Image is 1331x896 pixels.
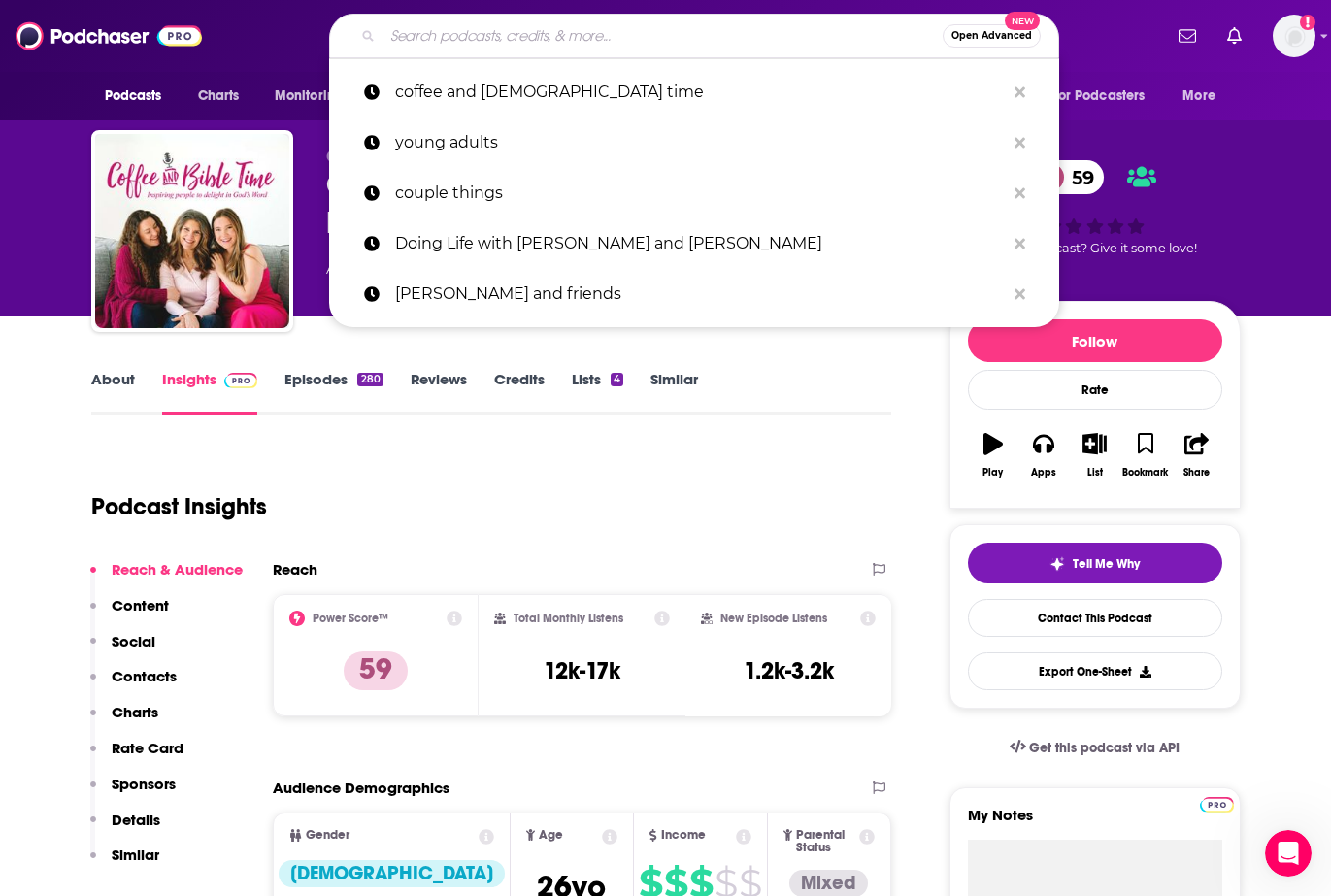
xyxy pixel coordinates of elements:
div: List [1087,467,1103,479]
button: Contacts [90,667,177,703]
h2: Total Monthly Listens [514,612,623,625]
a: coffee and [DEMOGRAPHIC_DATA] time [329,67,1059,117]
a: Pro website [1200,794,1234,813]
a: 59 [1033,160,1104,194]
span: Charts [198,83,240,110]
p: Rate Card [112,739,183,757]
button: open menu [261,78,369,115]
button: Social [90,632,155,668]
p: Social [112,632,155,650]
button: Rate Card [90,739,183,775]
a: About [91,370,135,415]
button: Sponsors [90,775,176,811]
a: young adults [329,117,1059,168]
div: Apps [1031,467,1056,479]
p: joni and friends [395,269,1005,319]
button: open menu [1169,78,1240,115]
img: tell me why sparkle [1049,556,1065,572]
a: Contact This Podcast [968,599,1222,637]
button: List [1069,420,1119,490]
h3: 12k-17k [544,656,620,685]
span: Age [539,829,563,842]
span: Monitoring [275,83,344,110]
button: Apps [1018,420,1069,490]
h2: Reach [273,560,317,579]
button: Export One-Sheet [968,652,1222,690]
span: For Podcasters [1052,83,1146,110]
button: Play [968,420,1018,490]
p: Contacts [112,667,177,685]
button: Show profile menu [1273,15,1315,57]
h3: 1.2k-3.2k [744,656,834,685]
a: Reviews [411,370,467,415]
span: Gender [306,829,349,842]
div: Share [1183,467,1210,479]
img: Podchaser Pro [224,373,258,388]
span: Good podcast? Give it some love! [993,241,1197,255]
a: Doing Life with [PERSON_NAME] and [PERSON_NAME] [329,218,1059,269]
a: Similar [650,370,698,415]
a: Show notifications dropdown [1219,19,1249,52]
p: couple things [395,168,1005,218]
button: Content [90,596,169,632]
img: User Profile [1273,15,1315,57]
h1: Podcast Insights [91,492,267,521]
svg: Add a profile image [1300,15,1315,30]
p: Doing Life with Ken and Tabitha [395,218,1005,269]
button: Similar [90,846,159,881]
div: 280 [357,373,383,386]
span: Income [661,829,706,842]
button: tell me why sparkleTell Me Why [968,543,1222,583]
div: Play [982,467,1003,479]
img: Podchaser - Follow, Share and Rate Podcasts [16,17,202,54]
span: Tell Me Why [1073,556,1140,572]
button: Follow [968,319,1222,362]
button: Charts [90,703,158,739]
p: young adults [395,117,1005,168]
button: open menu [91,78,187,115]
h2: New Episode Listens [720,612,827,625]
span: Open Advanced [951,31,1032,41]
a: couple things [329,168,1059,218]
p: Charts [112,703,158,721]
input: Search podcasts, credits, & more... [383,20,943,51]
span: Coffee and [DEMOGRAPHIC_DATA] Time [326,148,655,166]
span: New [1005,12,1040,30]
div: Search podcasts, credits, & more... [329,14,1059,58]
img: Podchaser Pro [1200,797,1234,813]
h2: Audience Demographics [273,779,449,797]
img: Coffee and Bible Time Podcast [95,134,289,328]
a: Credits [494,370,545,415]
button: Share [1171,420,1221,490]
button: Reach & Audience [90,560,243,596]
h2: Power Score™ [313,612,388,625]
span: Podcasts [105,83,162,110]
button: Bookmark [1120,420,1171,490]
span: Logged in as shcarlos [1273,15,1315,57]
div: 59Good podcast? Give it some love! [949,148,1241,268]
a: Episodes280 [284,370,383,415]
button: open menu [1040,78,1174,115]
p: Details [112,811,160,829]
div: Rate [968,370,1222,410]
div: Bookmark [1122,467,1168,479]
p: Sponsors [112,775,176,793]
a: InsightsPodchaser Pro [162,370,258,415]
a: Lists4 [572,370,623,415]
span: Parental Status [796,829,856,854]
a: Charts [185,78,251,115]
label: My Notes [968,806,1222,840]
div: [DEMOGRAPHIC_DATA] [279,860,505,887]
p: Reach & Audience [112,560,243,579]
a: Get this podcast via API [994,724,1196,772]
a: [PERSON_NAME] and friends [329,269,1059,319]
span: 59 [1052,160,1104,194]
p: Content [112,596,169,614]
a: Show notifications dropdown [1171,19,1204,52]
div: 4 [611,373,623,386]
button: Details [90,811,160,846]
iframe: Intercom live chat [1265,830,1312,877]
div: A weekly podcast [326,257,835,281]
